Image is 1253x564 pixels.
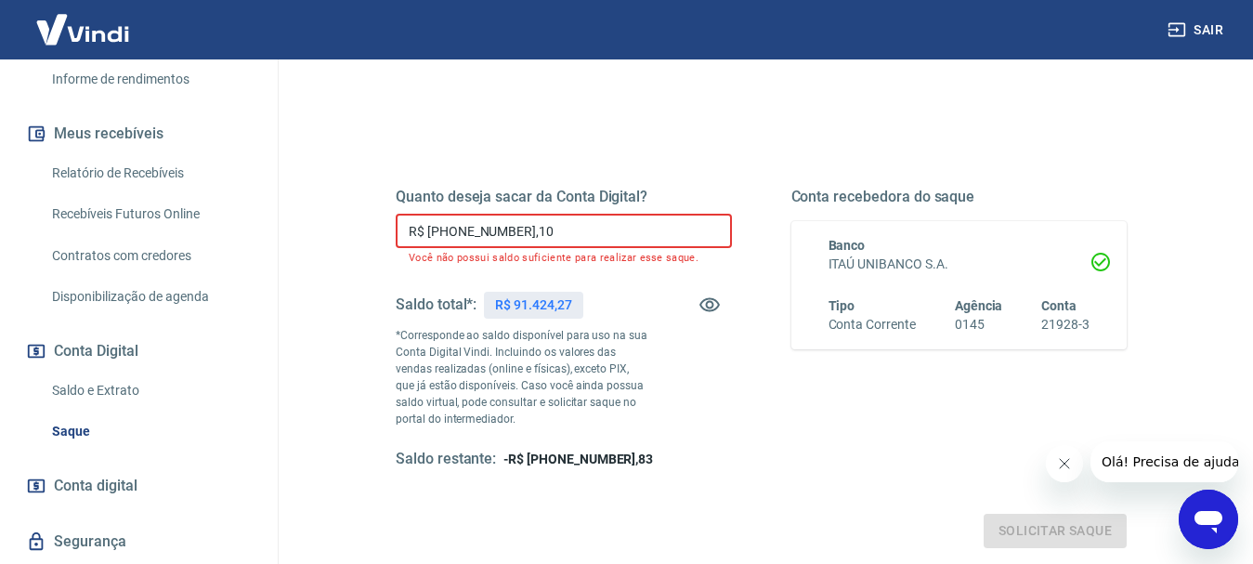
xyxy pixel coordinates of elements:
span: Olá! Precisa de ajuda? [11,13,156,28]
span: Agência [955,298,1003,313]
a: Recebíveis Futuros Online [45,195,255,233]
a: Relatório de Recebíveis [45,154,255,192]
a: Contratos com credores [45,237,255,275]
span: Banco [829,238,866,253]
span: Conta digital [54,473,137,499]
span: -R$ [PHONE_NUMBER],83 [503,452,653,466]
button: Sair [1164,13,1231,47]
h5: Conta recebedora do saque [791,188,1128,206]
iframe: Fechar mensagem [1046,445,1083,482]
a: Disponibilização de agenda [45,278,255,316]
a: Saque [45,413,255,451]
a: Saldo e Extrato [45,372,255,410]
p: *Corresponde ao saldo disponível para uso na sua Conta Digital Vindi. Incluindo os valores das ve... [396,327,647,427]
p: R$ 91.424,27 [495,295,571,315]
iframe: Botão para abrir a janela de mensagens [1179,490,1238,549]
a: Conta digital [22,466,255,506]
button: Conta Digital [22,331,255,372]
h5: Saldo total*: [396,295,476,314]
button: Meus recebíveis [22,113,255,154]
h6: 0145 [955,315,1003,334]
a: Informe de rendimentos [45,60,255,98]
iframe: Mensagem da empresa [1090,441,1238,482]
a: Segurança [22,521,255,562]
h6: Conta Corrente [829,315,916,334]
img: Vindi [22,1,143,58]
h5: Quanto deseja sacar da Conta Digital? [396,188,732,206]
h6: ITAÚ UNIBANCO S.A. [829,255,1090,274]
h6: 21928-3 [1041,315,1090,334]
h5: Saldo restante: [396,450,496,469]
span: Conta [1041,298,1077,313]
span: Tipo [829,298,855,313]
p: Você não possui saldo suficiente para realizar esse saque. [409,252,719,264]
